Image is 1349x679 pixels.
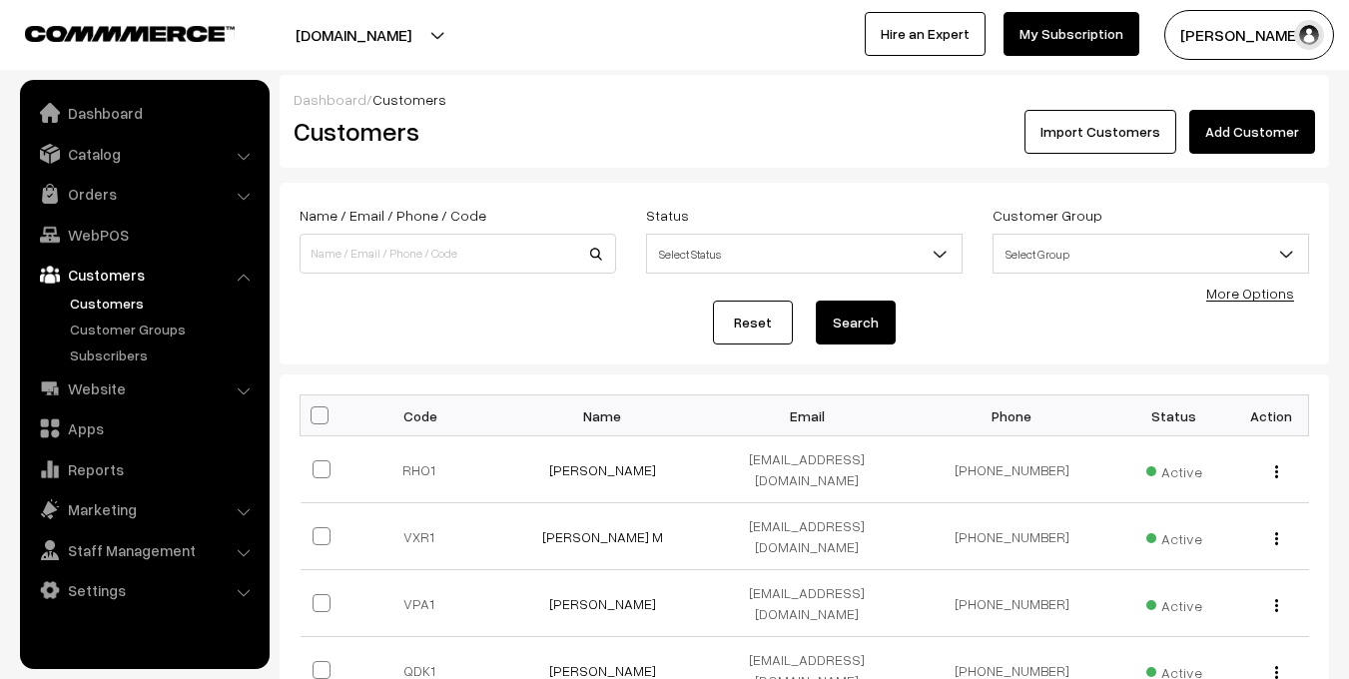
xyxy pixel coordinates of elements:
div: / [294,89,1315,110]
input: Name / Email / Phone / Code [300,234,616,274]
a: Customer Groups [65,319,263,339]
img: user [1294,20,1324,50]
span: Select Group [993,234,1309,274]
a: Staff Management [25,532,263,568]
img: Menu [1275,666,1278,679]
span: Select Status [647,237,962,272]
button: Search [816,301,896,344]
img: Menu [1275,465,1278,478]
a: More Options [1206,285,1294,302]
th: Status [1114,395,1234,436]
button: [PERSON_NAME] [1164,10,1334,60]
img: Menu [1275,599,1278,612]
a: COMMMERCE [25,20,200,44]
img: COMMMERCE [25,26,235,41]
a: [PERSON_NAME] [549,461,656,478]
span: Select Group [994,237,1308,272]
a: Import Customers [1024,110,1176,154]
label: Name / Email / Phone / Code [300,205,486,226]
a: Website [25,370,263,406]
td: VPA1 [350,570,500,637]
th: Action [1234,395,1309,436]
a: Catalog [25,136,263,172]
a: Dashboard [25,95,263,131]
th: Email [705,395,910,436]
a: Hire an Expert [865,12,986,56]
a: My Subscription [1004,12,1139,56]
a: Orders [25,176,263,212]
a: [PERSON_NAME] M [542,528,663,545]
span: Customers [372,91,446,108]
a: Add Customer [1189,110,1315,154]
td: [EMAIL_ADDRESS][DOMAIN_NAME] [705,570,910,637]
span: Active [1146,523,1202,549]
a: Settings [25,572,263,608]
label: Status [646,205,689,226]
img: Menu [1275,532,1278,545]
a: Subscribers [65,344,263,365]
td: [EMAIL_ADDRESS][DOMAIN_NAME] [705,436,910,503]
h2: Customers [294,116,790,147]
td: [PHONE_NUMBER] [910,436,1114,503]
span: Active [1146,456,1202,482]
a: [PERSON_NAME] [549,662,656,679]
a: Customers [65,293,263,314]
td: [PHONE_NUMBER] [910,503,1114,570]
td: RHO1 [350,436,500,503]
td: VXR1 [350,503,500,570]
a: Reports [25,451,263,487]
a: Reset [713,301,793,344]
a: WebPOS [25,217,263,253]
a: Marketing [25,491,263,527]
button: [DOMAIN_NAME] [226,10,481,60]
th: Phone [910,395,1114,436]
span: Select Status [646,234,963,274]
td: [EMAIL_ADDRESS][DOMAIN_NAME] [705,503,910,570]
th: Name [500,395,705,436]
label: Customer Group [993,205,1102,226]
span: Active [1146,590,1202,616]
td: [PHONE_NUMBER] [910,570,1114,637]
a: Apps [25,410,263,446]
th: Code [350,395,500,436]
a: Dashboard [294,91,366,108]
a: [PERSON_NAME] [549,595,656,612]
a: Customers [25,257,263,293]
